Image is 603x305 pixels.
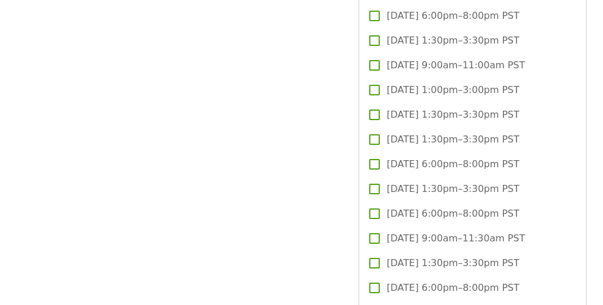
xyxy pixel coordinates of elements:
[387,83,519,97] span: [DATE] 1:00pm–3:00pm PST
[387,9,519,23] span: [DATE] 6:00pm–8:00pm PST
[387,34,519,48] span: [DATE] 1:30pm–3:30pm PST
[387,281,519,295] span: [DATE] 6:00pm–8:00pm PST
[387,58,525,72] span: [DATE] 9:00am–11:00am PST
[387,132,519,147] span: [DATE] 1:30pm–3:30pm PST
[387,207,519,221] span: [DATE] 6:00pm–8:00pm PST
[387,108,519,122] span: [DATE] 1:30pm–3:30pm PST
[387,182,519,196] span: [DATE] 1:30pm–3:30pm PST
[387,157,519,171] span: [DATE] 6:00pm–8:00pm PST
[387,231,525,246] span: [DATE] 9:00am–11:30am PST
[387,256,519,270] span: [DATE] 1:30pm–3:30pm PST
